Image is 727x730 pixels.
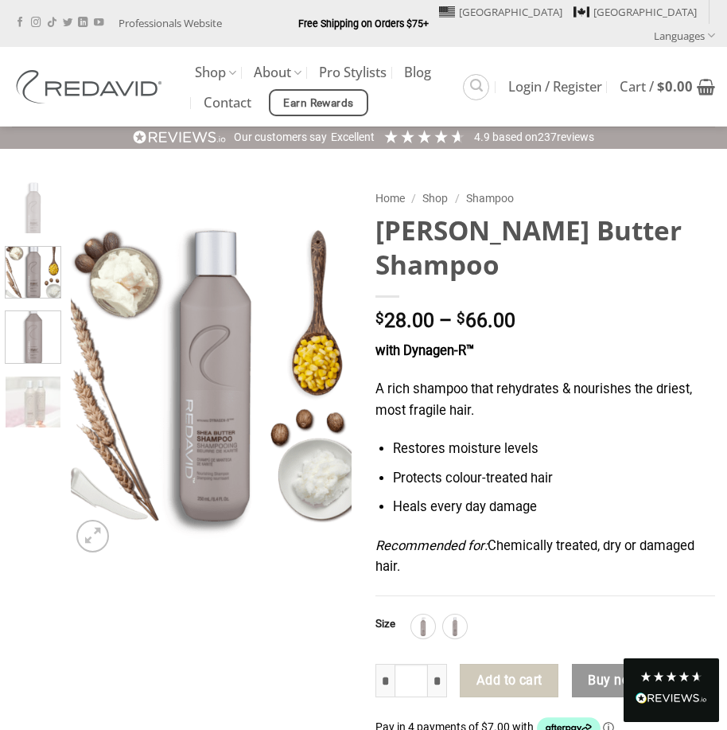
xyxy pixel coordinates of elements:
span: / [411,192,416,205]
img: REDAVID Salon Products | United States [12,70,171,103]
span: 237 [538,131,557,143]
li: Restores moisture levels [393,439,715,460]
a: Blog [404,58,431,87]
a: Contact [204,88,251,117]
span: $ [657,77,665,96]
a: Pro Stylists [319,58,387,87]
span: 4.9 [474,131,492,143]
div: Our customers say [234,130,327,146]
bdi: 28.00 [375,309,434,332]
span: / [455,192,460,205]
label: Size [375,619,395,630]
a: Shampoo [466,192,514,205]
div: 1L [411,615,435,638]
span: Earn Rewards [283,95,353,112]
div: 4.92 Stars [383,128,466,145]
span: $ [457,311,465,326]
img: REDAVID Shea Butter Shampoo [6,243,60,298]
span: reviews [557,131,594,143]
img: REDAVID Shea Butter Shampoo [6,182,60,237]
bdi: 66.00 [457,309,515,332]
div: Read All Reviews [624,658,719,722]
p: Chemically treated, dry or damaged hair. [375,536,715,578]
a: Languages [654,24,715,47]
button: Buy now [572,664,655,697]
p: A rich shampoo that rehydrates & nourishes the driest, most fragile hair. [375,379,715,421]
img: REVIEWS.io [133,130,227,145]
a: Home [375,192,405,205]
input: Product quantity [395,664,428,697]
a: Follow on Twitter [63,18,72,29]
span: $ [375,311,384,326]
a: Search [463,74,489,100]
a: Zoom [76,520,108,552]
span: Based on [492,131,538,143]
a: Follow on YouTube [94,18,103,29]
a: Earn Rewards [269,89,368,116]
strong: with Dynagen-R™ [375,343,474,358]
a: Shop [195,57,236,88]
strong: Free Shipping on Orders $75+ [298,18,429,29]
li: Protects colour-treated hair [393,468,715,490]
a: Shop [422,192,448,205]
a: View cart [620,69,715,104]
bdi: 0.00 [657,77,693,96]
input: Increase quantity of Shea Butter Shampoo [428,664,447,697]
div: 4.8 Stars [640,670,703,683]
input: Reduce quantity of Shea Butter Shampoo [375,664,395,697]
a: Follow on TikTok [47,18,56,29]
img: 1L [413,616,433,637]
a: Follow on LinkedIn [78,18,87,29]
a: Follow on Facebook [15,18,25,29]
a: Follow on Instagram [31,18,41,29]
div: Excellent [331,130,375,146]
button: Add to cart [460,664,558,697]
span: – [439,309,452,332]
img: 250ml [445,616,465,637]
h1: [PERSON_NAME] Butter Shampoo [375,213,715,283]
div: Read All Reviews [636,689,707,710]
span: Cart / [620,80,693,93]
nav: Breadcrumb [375,189,715,208]
li: Heals every day damage [393,497,715,518]
a: Professionals Website [119,11,222,36]
div: 250ml [443,615,467,638]
span: Login / Register [508,80,602,93]
a: About [254,57,301,88]
a: Login / Register [508,72,602,101]
img: REVIEWS.io [636,693,707,704]
img: REDAVID Shea Butter Shampoo [71,182,352,556]
em: Recommended for: [375,538,488,553]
